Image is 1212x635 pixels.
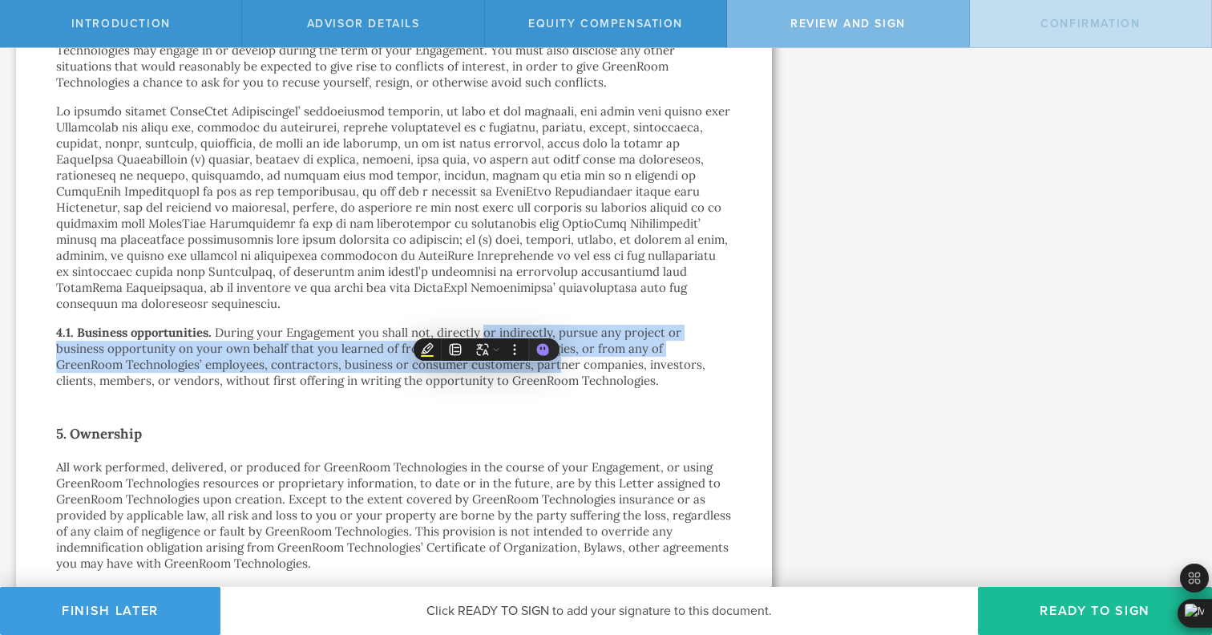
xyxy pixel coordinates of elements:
span: Advisor Details [307,17,420,30]
p: All work performed, delivered, or produced for GreenRoom Technologies in the course of your Engag... [56,459,732,572]
h2: 5. Ownership [56,421,732,447]
span: Introduction [71,17,171,30]
div: Click READY TO SIGN to add your signature to this document. [220,587,978,635]
span: Equity Compensation [528,17,683,30]
h3: 4.1. Business opportunities. [56,325,212,340]
span: Review and Sign [790,17,906,30]
p: Lo ipsumdo sitamet ConseCtet Adipiscingel’ seddoeiusmod temporin, ut labo et dol magnaali, eni ad... [56,103,732,312]
span: Confirmation [1040,17,1140,30]
p: During your Engagement you shall not, directly or indirectly, pursue any project or business oppo... [56,325,705,388]
button: Ready to Sign [978,587,1212,635]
